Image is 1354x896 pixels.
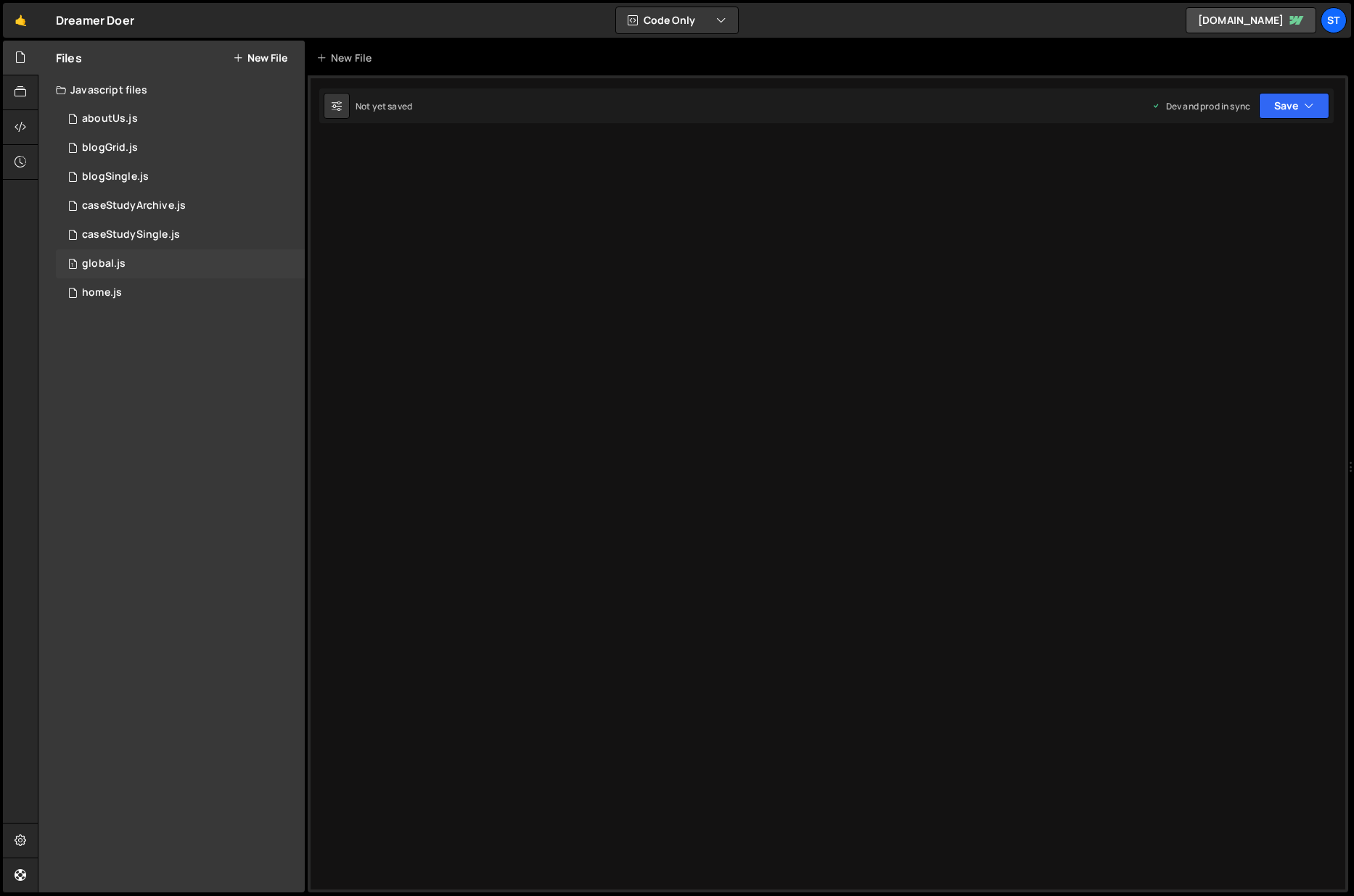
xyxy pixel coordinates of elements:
div: blogSingle.js [82,170,149,183]
div: 14607/37968.js [56,249,305,278]
a: 🤙 [3,3,38,38]
a: [DOMAIN_NAME] [1186,7,1316,33]
button: New File [233,52,287,64]
button: Code Only [616,7,738,33]
div: Dev and prod in sync [1152,100,1250,112]
div: 14607/42624.js [56,104,305,133]
div: Dreamer Doer [56,12,134,29]
div: 14607/41446.js [56,191,305,220]
button: Save [1259,93,1329,119]
div: home.js [82,286,122,299]
div: aboutUs.js [82,112,138,125]
div: 14607/37969.js [56,278,305,307]
h2: Files [56,50,82,66]
a: ST [1321,7,1347,33]
div: 14607/41089.js [56,162,305,191]
div: Not yet saved [356,100,412,112]
div: global.js [82,257,126,270]
div: 14607/41073.js [56,133,305,162]
div: caseStudyArchive.js [82,199,186,212]
div: New File [316,51,377,65]
div: caseStudySingle.js [82,228,180,241]
div: 14607/41637.js [56,220,305,249]
div: Javascript files [38,75,305,104]
div: blogGrid.js [82,141,138,154]
span: 1 [68,260,77,271]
